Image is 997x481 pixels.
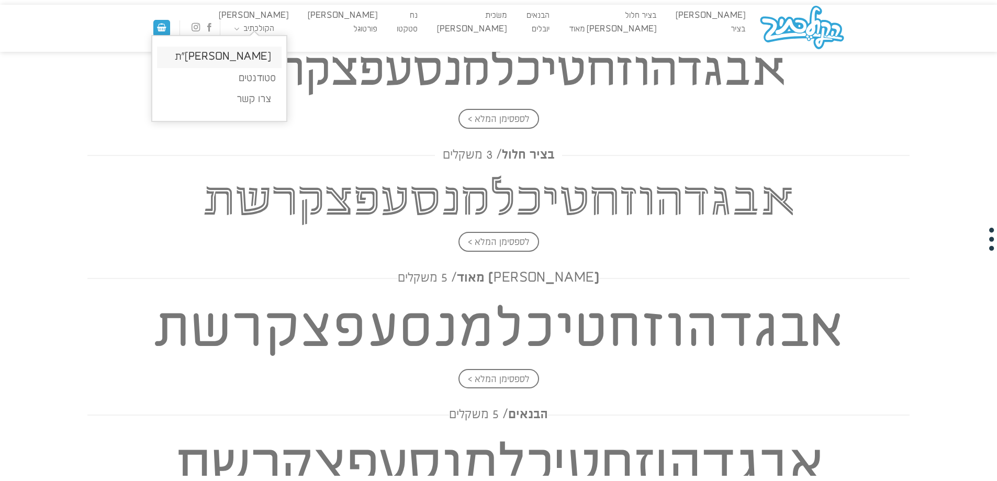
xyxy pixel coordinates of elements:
[153,20,170,37] a: מעבר לסל הקניות
[480,10,512,21] a: משׂכית
[521,10,554,21] a: הבנאים
[348,24,382,35] a: פורטוגל
[449,407,548,423] span: הבנאים
[759,5,845,52] img: הקולכתיב
[157,89,282,110] a: צרו קשר
[398,271,457,285] span: / 5 משקלים
[87,270,910,384] a: [PERSON_NAME] מאוד/ 5 משקלים אבגדהוזחטיכלמנסעפצקרשת לספסימן המלא >
[564,24,661,35] a: [PERSON_NAME] מאוד
[449,408,508,422] span: / 5 משקלים
[398,270,599,287] span: [PERSON_NAME] מאוד
[157,47,282,68] a: [PERSON_NAME]״ת
[229,24,279,34] a: הקולכתיב
[432,24,512,35] a: [PERSON_NAME]
[725,24,750,35] a: בציר
[205,23,214,33] a: עקבו אחרינו בפייסבוק
[458,109,539,129] span: לספסימן המלא >
[303,10,382,21] a: [PERSON_NAME]
[670,10,750,21] a: [PERSON_NAME]
[526,24,554,35] a: יובלים
[458,232,539,252] span: לספסימן המלא >
[87,147,910,247] a: בציר חלול/ 3 משקלים אבגדהוזחטיכלמנסעפצקרשת לספסימן המלא >
[87,32,910,107] h4: אבגדהוזחטיכלמנסעפצקרשת
[458,369,539,389] span: לספסימן המלא >
[214,10,293,21] a: [PERSON_NAME]
[405,10,423,21] a: נח
[87,10,910,124] a: בציר/ 5 משקלים אבגדהוזחטיכלמנסעפצקרשת לספסימן המלא >
[392,24,423,35] a: סטקטו
[620,10,661,21] a: בציר חלול
[443,148,502,162] span: / 3 משקלים
[87,292,910,367] h4: אבגדהוזחטיכלמנסעפצקרשת
[152,68,286,90] a: סטודנטים
[443,147,554,164] span: בציר חלול
[87,169,910,230] h2: אבגדהוזחטיכלמנסעפצקרשת
[191,23,199,33] a: עקבו אחרינו באינסטגרם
